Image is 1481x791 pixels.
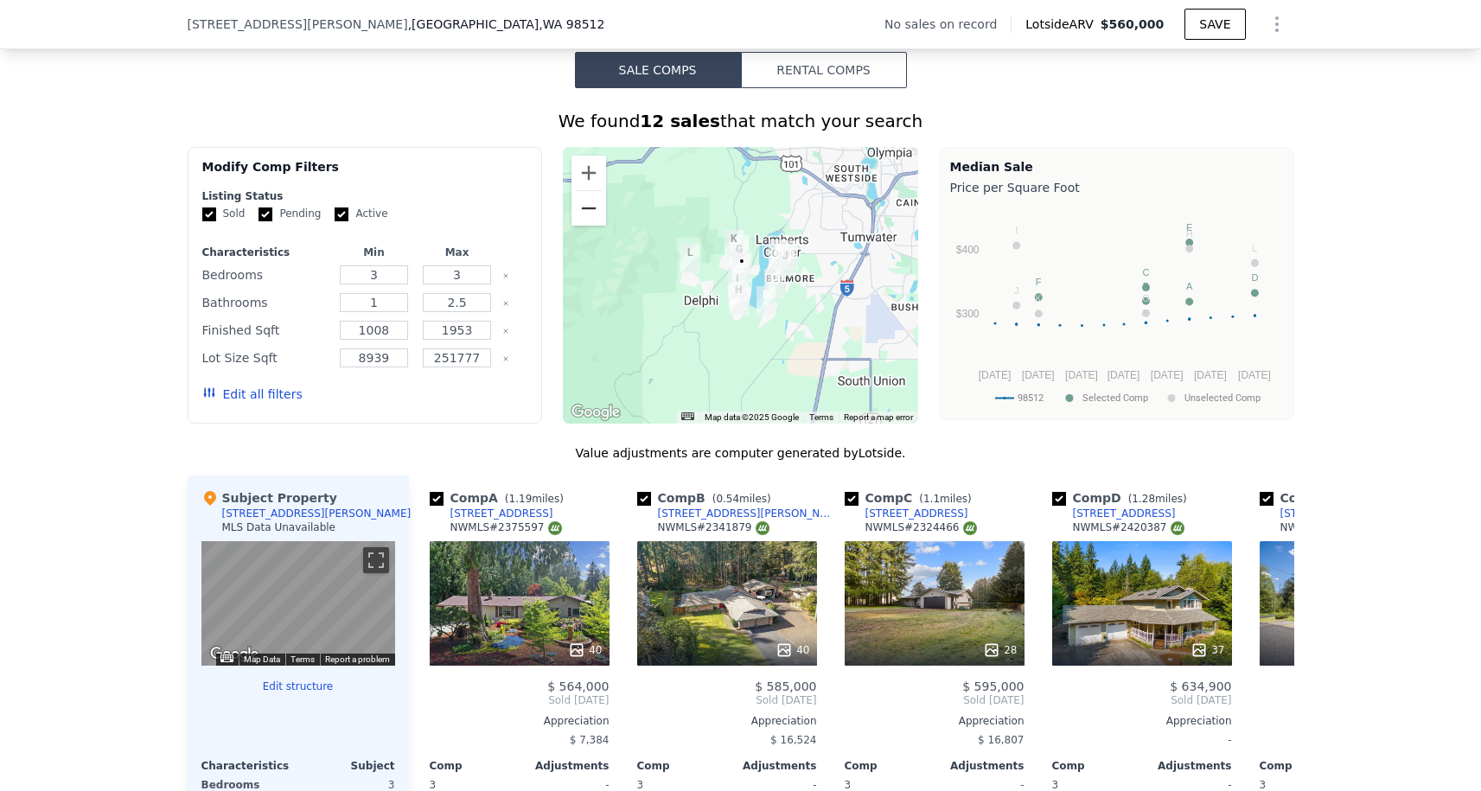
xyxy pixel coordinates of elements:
[845,507,968,520] a: [STREET_ADDRESS]
[567,401,624,424] a: Open this area in Google Maps (opens a new window)
[727,759,817,773] div: Adjustments
[188,16,408,33] span: [STREET_ADDRESS][PERSON_NAME]
[1035,277,1041,287] text: F
[502,328,509,335] button: Clear
[637,779,644,791] span: 3
[950,175,1283,200] div: Price per Square Foot
[1194,369,1227,381] text: [DATE]
[1171,521,1184,535] img: NWMLS Logo
[202,263,329,287] div: Bedrooms
[568,641,602,659] div: 40
[845,693,1025,707] span: Sold [DATE]
[1025,16,1100,33] span: Lotside ARV
[1052,759,1142,773] div: Comp
[1073,520,1184,535] div: NWMLS # 2420387
[705,493,778,505] span: ( miles)
[201,759,298,773] div: Characteristics
[935,759,1025,773] div: Adjustments
[430,507,553,520] a: [STREET_ADDRESS]
[1251,272,1258,283] text: D
[259,207,272,221] input: Pending
[1260,7,1294,41] button: Show Options
[1184,9,1245,40] button: SAVE
[430,489,571,507] div: Comp A
[845,759,935,773] div: Comp
[716,493,739,505] span: 0.54
[1052,714,1232,728] div: Appreciation
[865,507,968,520] div: [STREET_ADDRESS]
[201,679,395,693] button: Edit structure
[809,412,833,422] a: Terms (opens in new tab)
[450,507,553,520] div: [STREET_ADDRESS]
[201,541,395,666] div: Map
[430,759,520,773] div: Comp
[1185,228,1192,239] text: H
[419,246,495,259] div: Max
[845,779,852,791] span: 3
[845,489,979,507] div: Comp C
[363,547,389,573] button: Toggle fullscreen view
[769,239,788,269] div: 4033 60th Ave SW
[567,401,624,424] img: Google
[1142,281,1148,291] text: B
[202,207,216,221] input: Sold
[1191,641,1224,659] div: 37
[912,493,978,505] span: ( miles)
[1170,679,1231,693] span: $ 634,900
[844,412,913,422] a: Report a map error
[1238,369,1271,381] text: [DATE]
[770,734,816,746] span: $ 16,524
[680,244,699,273] div: 6511 Canyon Ct SW
[575,52,741,88] button: Sale Comps
[978,734,1024,746] span: $ 16,807
[335,246,412,259] div: Min
[1280,520,1392,535] div: NWMLS # 2365615
[1121,493,1194,505] span: ( miles)
[1280,507,1383,520] div: [STREET_ADDRESS]
[640,111,720,131] strong: 12 sales
[202,207,246,221] label: Sold
[681,412,693,420] button: Keyboard shortcuts
[539,17,604,31] span: , WA 98512
[1052,779,1059,791] span: 3
[220,654,233,662] button: Keyboard shortcuts
[570,734,610,746] span: $ 7,384
[206,643,263,666] img: Google
[498,493,571,505] span: ( miles)
[571,156,606,190] button: Zoom in
[1015,225,1018,235] text: I
[1073,507,1176,520] div: [STREET_ADDRESS]
[1035,293,1042,303] text: K
[1021,369,1054,381] text: [DATE]
[202,318,329,342] div: Finished Sqft
[923,493,940,505] span: 1.1
[637,507,838,520] a: [STREET_ADDRESS][PERSON_NAME]
[206,643,263,666] a: Open this area in Google Maps (opens a new window)
[509,493,533,505] span: 1.19
[1260,779,1267,791] span: 3
[188,109,1294,133] div: We found that match your search
[637,759,727,773] div: Comp
[244,654,280,666] button: Map Data
[1260,693,1440,707] span: Sold [DATE]
[1252,243,1257,253] text: L
[571,191,606,226] button: Zoom out
[732,252,751,282] div: 5140 Kinney Rd SW
[865,520,977,535] div: NWMLS # 2324466
[1052,728,1232,752] div: -
[950,158,1283,175] div: Median Sale
[741,52,907,88] button: Rental Comps
[202,246,329,259] div: Characteristics
[776,641,809,659] div: 40
[430,714,610,728] div: Appreciation
[430,693,610,707] span: Sold [DATE]
[222,520,336,534] div: MLS Data Unavailable
[962,679,1024,693] span: $ 595,000
[502,272,509,279] button: Clear
[1186,281,1193,291] text: A
[1142,759,1232,773] div: Adjustments
[845,714,1025,728] div: Appreciation
[728,270,747,299] div: 7427 Greenridge St SW
[955,308,979,320] text: $300
[201,541,395,666] div: Street View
